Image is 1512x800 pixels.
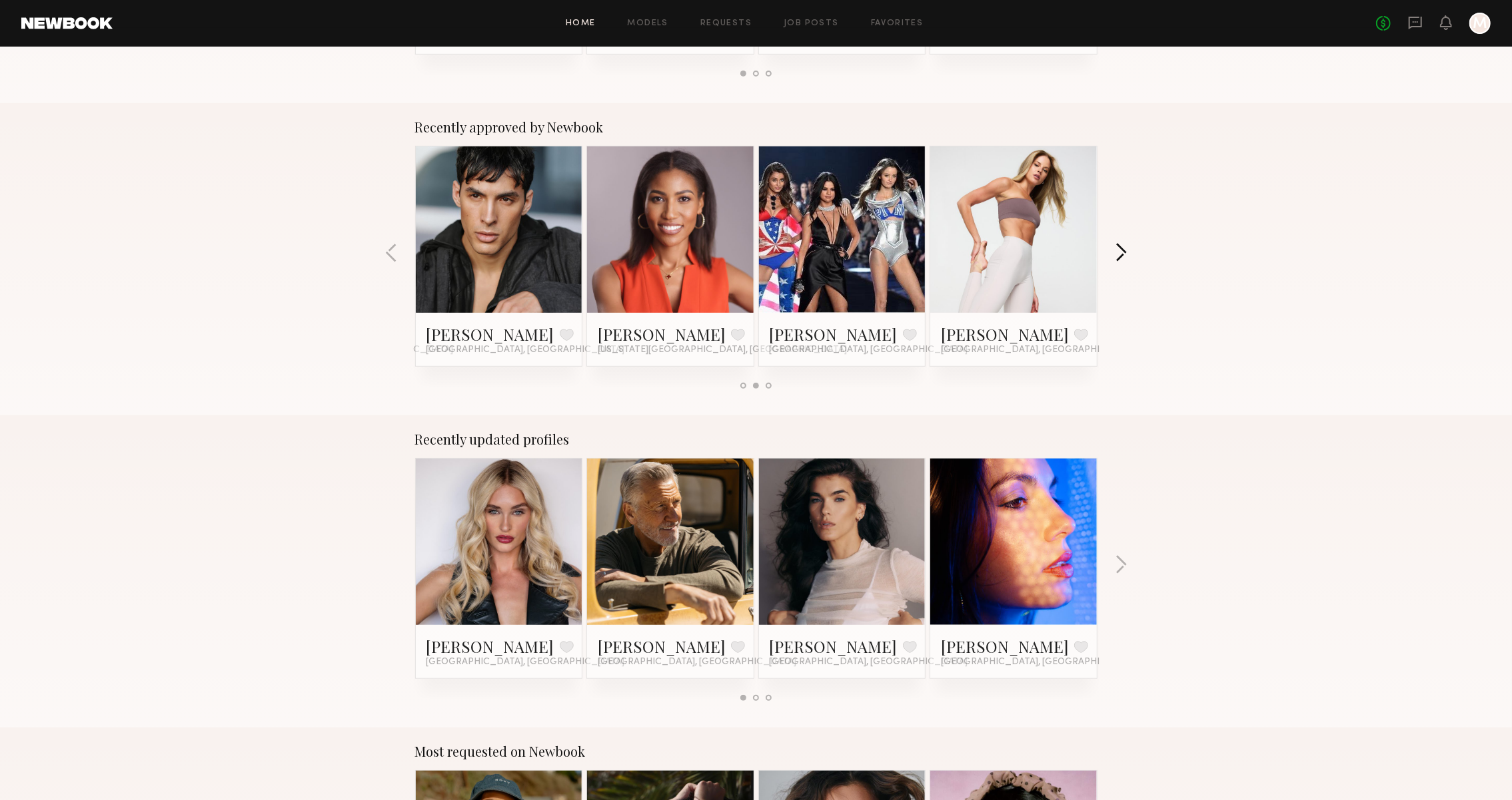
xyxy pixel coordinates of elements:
div: Recently updated profiles [415,431,1098,447]
a: [PERSON_NAME] [941,323,1069,345]
a: M [1469,13,1491,34]
a: [PERSON_NAME] [598,323,726,345]
a: Job Posts [784,19,839,28]
span: [GEOGRAPHIC_DATA], [GEOGRAPHIC_DATA] [426,657,625,668]
span: [US_STATE][GEOGRAPHIC_DATA], [GEOGRAPHIC_DATA] [598,345,847,355]
div: Recently approved by Newbook [415,119,1098,135]
a: [PERSON_NAME] [426,636,554,657]
a: [PERSON_NAME] [770,636,898,657]
span: [GEOGRAPHIC_DATA], [GEOGRAPHIC_DATA] [941,657,1139,668]
a: Models [628,19,668,28]
a: [PERSON_NAME] [941,636,1069,657]
span: [GEOGRAPHIC_DATA], [GEOGRAPHIC_DATA] [426,345,625,355]
span: [GEOGRAPHIC_DATA], [GEOGRAPHIC_DATA] [770,657,968,668]
a: [PERSON_NAME] [598,636,726,657]
span: [GEOGRAPHIC_DATA], [GEOGRAPHIC_DATA] [770,345,968,355]
span: [GEOGRAPHIC_DATA], [GEOGRAPHIC_DATA] [598,657,796,668]
a: [PERSON_NAME] [770,323,898,345]
a: Requests [700,19,752,28]
span: [GEOGRAPHIC_DATA], [GEOGRAPHIC_DATA] [941,345,1139,355]
a: Favorites [871,19,924,28]
div: Most requested on Newbook [415,743,1098,759]
a: Home [566,19,596,28]
a: [PERSON_NAME] [426,323,554,345]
